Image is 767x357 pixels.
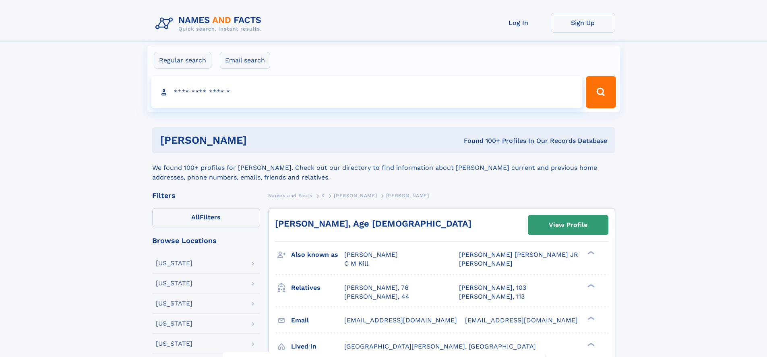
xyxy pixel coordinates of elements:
img: Logo Names and Facts [152,13,268,35]
h3: Also known as [291,248,344,262]
a: K [321,190,325,200]
span: [PERSON_NAME] [334,193,377,198]
a: View Profile [528,215,608,235]
a: [PERSON_NAME], 44 [344,292,409,301]
h3: Email [291,314,344,327]
a: [PERSON_NAME], 76 [344,283,409,292]
span: [PERSON_NAME] [PERSON_NAME] JR [459,251,578,258]
span: K [321,193,325,198]
div: [US_STATE] [156,260,192,266]
a: [PERSON_NAME], 113 [459,292,525,301]
span: [PERSON_NAME] [344,251,398,258]
span: [GEOGRAPHIC_DATA][PERSON_NAME], [GEOGRAPHIC_DATA] [344,343,536,350]
a: Sign Up [551,13,615,33]
span: All [191,213,200,221]
div: Browse Locations [152,237,260,244]
span: [PERSON_NAME] [386,193,429,198]
a: [PERSON_NAME], 103 [459,283,526,292]
a: [PERSON_NAME], Age [DEMOGRAPHIC_DATA] [275,219,471,229]
div: ❯ [585,283,595,288]
a: Log In [486,13,551,33]
h1: [PERSON_NAME] [160,135,356,145]
div: ❯ [585,342,595,347]
div: We found 100+ profiles for [PERSON_NAME]. Check out our directory to find information about [PERS... [152,153,615,182]
span: [EMAIL_ADDRESS][DOMAIN_NAME] [465,316,578,324]
div: ❯ [585,250,595,256]
span: [PERSON_NAME] [459,260,513,267]
h3: Relatives [291,281,344,295]
span: [EMAIL_ADDRESS][DOMAIN_NAME] [344,316,457,324]
label: Regular search [154,52,211,69]
a: Names and Facts [268,190,312,200]
a: [PERSON_NAME] [334,190,377,200]
div: View Profile [549,216,587,234]
label: Filters [152,208,260,227]
div: [US_STATE] [156,300,192,307]
label: Email search [220,52,270,69]
h3: Lived in [291,340,344,353]
div: [US_STATE] [156,280,192,287]
div: [US_STATE] [156,320,192,327]
div: Found 100+ Profiles In Our Records Database [355,136,607,145]
div: Filters [152,192,260,199]
span: C M Kill [344,260,368,267]
div: [US_STATE] [156,340,192,347]
div: ❯ [585,316,595,321]
button: Search Button [586,76,616,108]
input: search input [151,76,583,108]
